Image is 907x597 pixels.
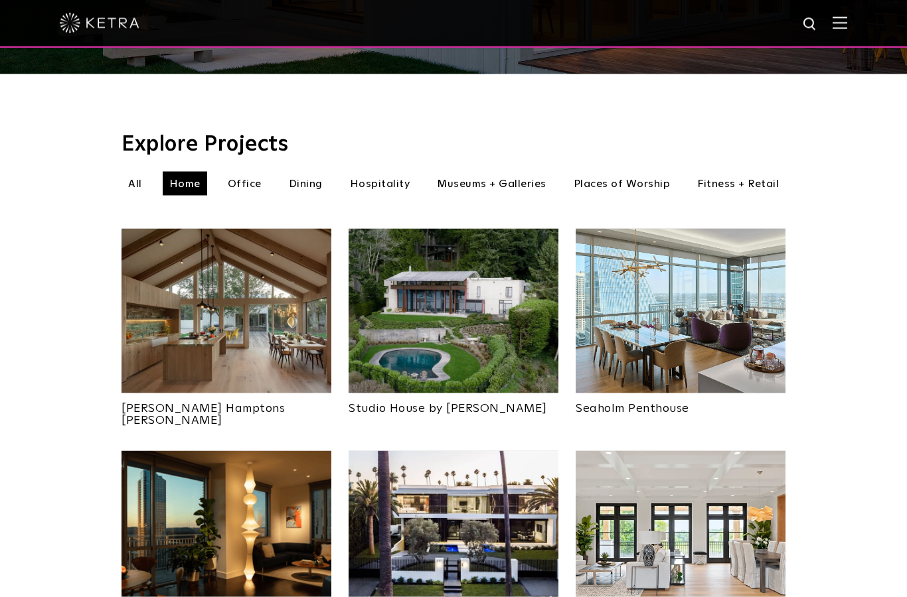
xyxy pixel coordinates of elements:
[576,393,785,415] a: Seaholm Penthouse
[349,229,558,393] img: An aerial view of Olson Kundig's Studio House in Seattle
[221,172,268,196] li: Office
[691,172,785,196] li: Fitness + Retail
[282,172,329,196] li: Dining
[122,134,785,155] h3: Explore Projects
[576,229,785,393] img: Project_Landing_Thumbnail-2022smaller
[60,13,139,33] img: ketra-logo-2019-white
[833,17,847,29] img: Hamburger%20Nav.svg
[122,229,331,393] img: Project_Landing_Thumbnail-2021
[430,172,553,196] li: Museums + Galleries
[567,172,677,196] li: Places of Worship
[802,17,819,33] img: search icon
[343,172,417,196] li: Hospitality
[163,172,207,196] li: Home
[122,172,149,196] li: All
[349,393,558,415] a: Studio House by [PERSON_NAME]
[122,393,331,427] a: [PERSON_NAME] Hamptons [PERSON_NAME]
